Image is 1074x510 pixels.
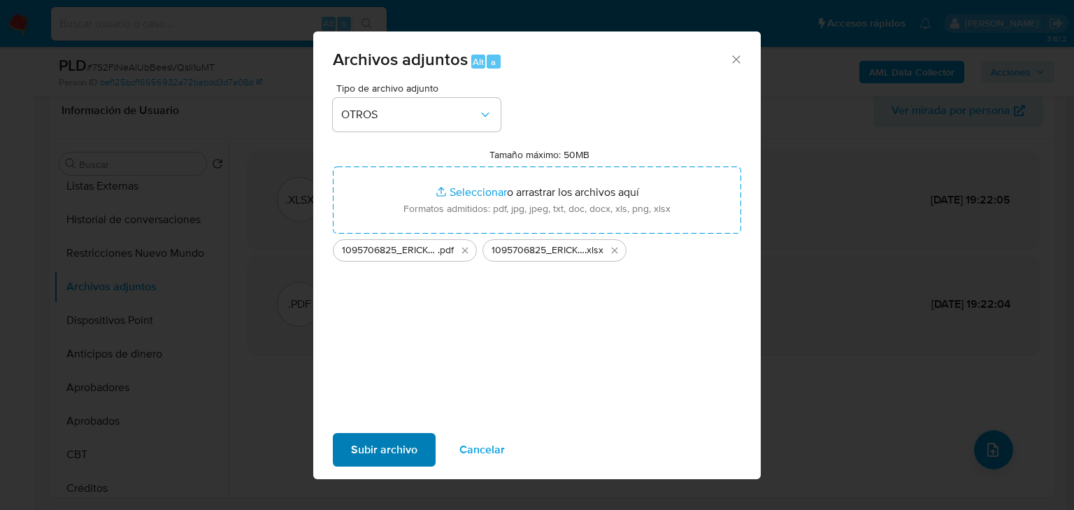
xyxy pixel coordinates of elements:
[585,243,603,257] span: .xlsx
[333,234,741,262] ul: Archivos seleccionados
[336,83,504,93] span: Tipo de archivo adjunto
[342,243,438,257] span: 1095706825_ERICKA [PERSON_NAME] ORTIZ_SEP25
[729,52,742,65] button: Cerrar
[489,148,589,161] label: Tamaño máximo: 50MB
[351,434,417,465] span: Subir archivo
[459,434,505,465] span: Cancelar
[491,55,496,69] span: a
[606,242,623,259] button: Eliminar 1095706825_ERICKA LILIANA GOMEZ ORTIZ_SEP25.xlsx
[473,55,484,69] span: Alt
[333,47,468,71] span: Archivos adjuntos
[438,243,454,257] span: .pdf
[457,242,473,259] button: Eliminar 1095706825_ERICKA LILIANA GOMEZ ORTIZ_SEP25 .pdf
[333,433,436,467] button: Subir archivo
[333,98,501,132] button: OTROS
[492,243,585,257] span: 1095706825_ERICKA [PERSON_NAME] ORTIZ_SEP25
[341,108,478,122] span: OTROS
[441,433,523,467] button: Cancelar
